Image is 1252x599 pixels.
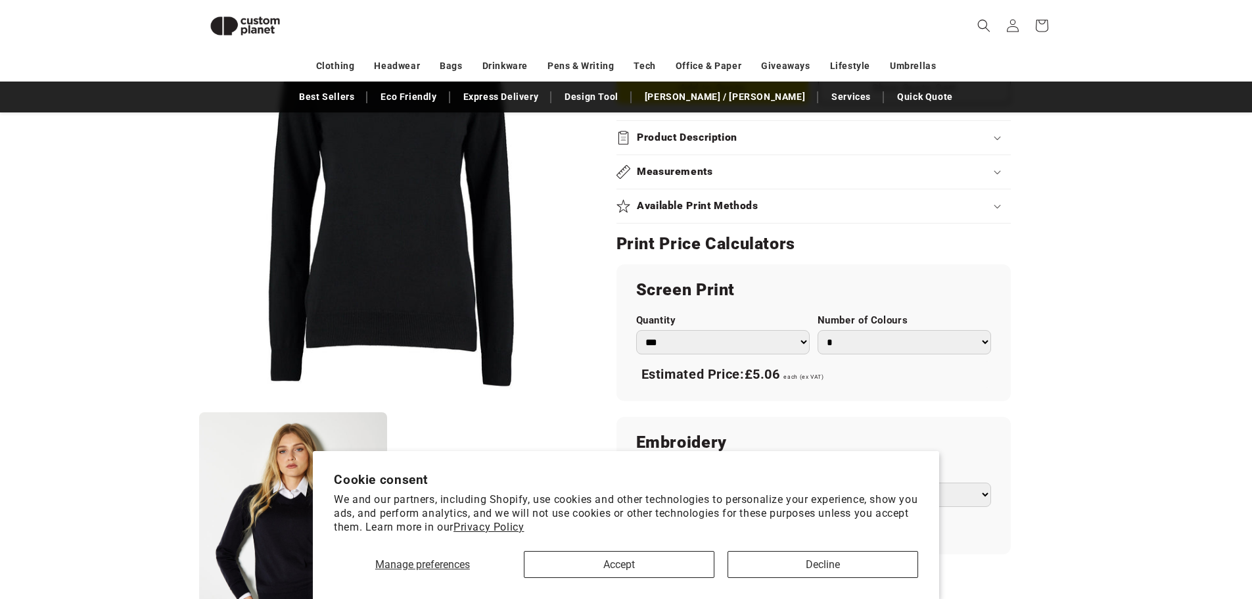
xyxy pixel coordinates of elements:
label: Number of Colours [818,314,991,327]
div: Estimated Price: [636,361,991,389]
a: Best Sellers [292,85,361,108]
summary: Product Description [616,121,1011,155]
span: each (ex VAT) [783,373,823,380]
summary: Measurements [616,155,1011,189]
summary: Available Print Methods [616,189,1011,223]
a: Bags [440,55,462,78]
a: Clothing [316,55,355,78]
a: Eco Friendly [374,85,443,108]
h2: Measurements [637,165,713,179]
a: Pens & Writing [547,55,614,78]
a: Office & Paper [676,55,741,78]
span: £5.06 [745,366,780,382]
a: Umbrellas [890,55,936,78]
a: Design Tool [558,85,625,108]
p: We and our partners, including Shopify, use cookies and other technologies to personalize your ex... [334,493,918,534]
label: Quantity [636,314,810,327]
span: Manage preferences [375,558,470,571]
button: Decline [728,551,918,578]
a: Tech [634,55,655,78]
a: Privacy Policy [453,521,524,533]
a: Drinkware [482,55,528,78]
h2: Screen Print [636,279,991,300]
h2: Available Print Methods [637,199,758,213]
h2: Print Price Calculators [616,233,1011,254]
summary: Search [969,11,998,40]
button: Manage preferences [334,551,511,578]
a: Giveaways [761,55,810,78]
h2: Embroidery [636,432,991,453]
button: Accept [524,551,714,578]
h2: Cookie consent [334,472,918,487]
a: Express Delivery [457,85,545,108]
img: Custom Planet [199,5,291,47]
a: Lifestyle [830,55,870,78]
h2: Product Description [637,131,737,145]
iframe: Chat Widget [1032,457,1252,599]
a: [PERSON_NAME] / [PERSON_NAME] [638,85,812,108]
a: Services [825,85,877,108]
a: Headwear [374,55,420,78]
a: Quick Quote [891,85,960,108]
